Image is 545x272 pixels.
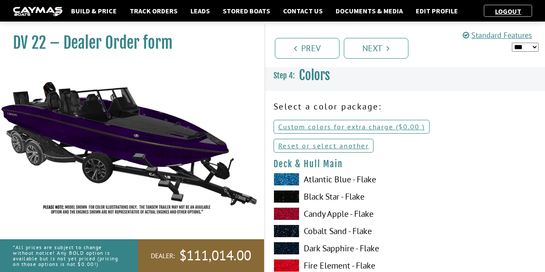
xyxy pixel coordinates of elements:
[138,239,264,272] a: Dealer:$111,014.00
[274,139,374,153] a: Reset or select another
[186,5,214,16] a: Leads
[411,5,462,16] a: Edit Profile
[125,5,182,16] a: Track Orders
[274,207,396,220] label: Candy Apple - Flake
[274,190,396,203] label: Black Star - Flake
[274,120,430,134] a: Custom colors for extra charge ($0.00 )
[274,100,537,113] p: Select a color package:
[13,33,243,53] h1: DV 22 – Dealer Order form
[151,251,175,260] span: Dealer:
[331,5,407,16] a: Documents & Media
[218,5,274,16] a: Stored Boats
[279,5,327,16] a: Contact Us
[274,225,396,238] label: Cobalt Sand - Flake
[344,38,408,59] a: Next
[274,259,396,272] label: Fire Element - Flake
[463,30,532,40] a: Standard Features
[399,122,420,131] span: $0.00
[13,240,118,272] p: *All prices are subject to change without notice! Any BOLD option is available but is not yet pri...
[67,5,121,16] a: Build & Price
[274,242,396,255] label: Dark Sapphire - Flake
[13,7,62,16] img: caymas-dealer-connect-2ed40d3bc7270c1d8d7ffb4b79bf05adc795679939227970def78ec6f6c03838.gif
[179,247,251,265] span: $111,014.00
[491,7,526,16] a: Logout
[275,38,339,59] a: Prev
[274,159,537,169] h4: Deck & Hull Main
[274,173,396,186] label: Atlantic Blue - Flake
